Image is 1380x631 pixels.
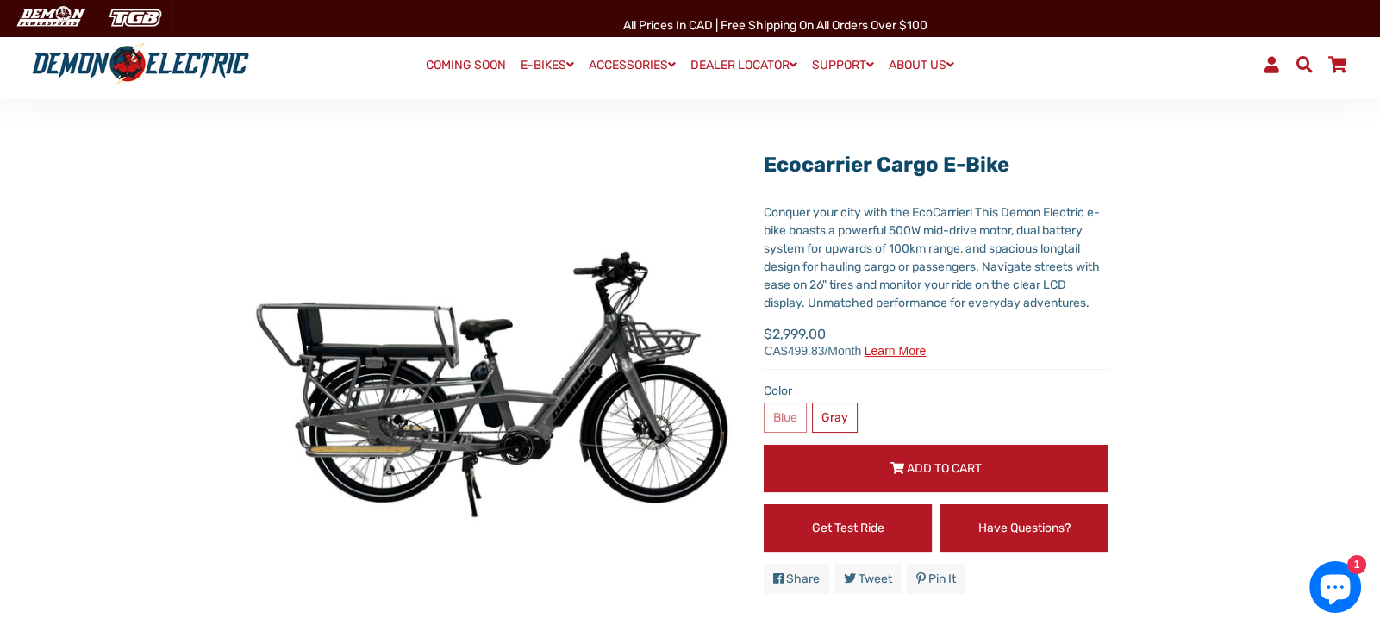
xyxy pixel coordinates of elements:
[1304,561,1366,617] inbox-online-store-chat: Shopify online store chat
[764,504,932,552] a: Get Test Ride
[9,3,91,32] img: Demon Electric
[940,504,1108,552] a: Have Questions?
[907,461,982,476] span: Add to Cart
[100,3,171,32] img: TGB Canada
[623,18,927,33] span: All Prices in CAD | Free shipping on all orders over $100
[764,382,1108,400] label: Color
[515,53,580,78] a: E-BIKES
[806,53,880,78] a: SUPPORT
[764,324,926,357] span: $2,999.00
[764,203,1108,312] div: Conquer your city with the EcoCarrier! This Demon Electric e-bike boasts a powerful 500W mid-driv...
[583,53,682,78] a: ACCESSORIES
[684,53,803,78] a: DEALER LOCATOR
[883,53,960,78] a: ABOUT US
[859,572,892,586] span: Tweet
[26,42,255,87] img: Demon Electric logo
[764,403,807,433] label: Blue
[812,403,858,433] label: Gray
[420,53,512,78] a: COMING SOON
[928,572,956,586] span: Pin it
[764,445,1108,492] button: Add to Cart
[786,572,820,586] span: Share
[764,153,1009,177] a: Ecocarrier Cargo E-Bike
